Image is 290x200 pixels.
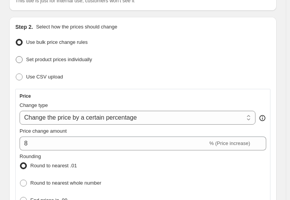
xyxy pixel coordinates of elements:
[26,74,63,80] span: Use CSV upload
[20,102,48,108] span: Change type
[26,57,92,62] span: Set product prices individually
[259,114,266,122] div: help
[209,140,250,146] span: % (Price increase)
[30,180,101,186] span: Round to nearest whole number
[20,137,208,150] input: -15
[20,153,41,159] span: Rounding
[15,23,33,31] h2: Step 2.
[30,163,77,168] span: Round to nearest .01
[26,39,87,45] span: Use bulk price change rules
[20,93,31,99] h3: Price
[20,128,67,134] span: Price change amount
[36,23,117,31] p: Select how the prices should change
